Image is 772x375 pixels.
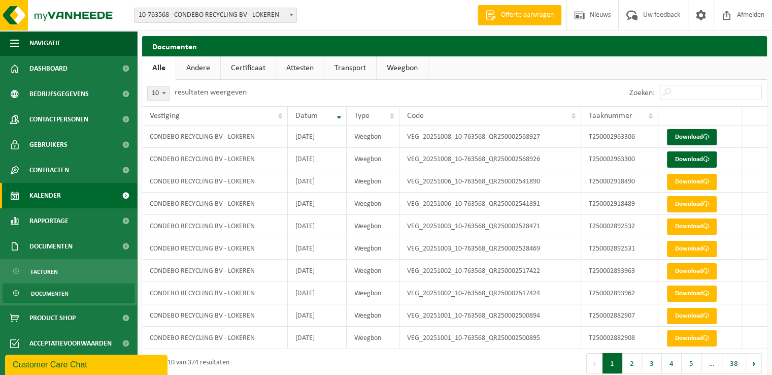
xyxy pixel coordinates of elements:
[581,327,659,349] td: T250002882908
[288,148,347,170] td: [DATE]
[347,126,399,148] td: Weegbon
[288,237,347,260] td: [DATE]
[221,56,276,80] a: Certificaat
[147,86,170,101] span: 10
[324,56,376,80] a: Transport
[399,215,581,237] td: VEG_20251003_10-763568_QR250002528471
[3,284,135,303] a: Documenten
[288,170,347,193] td: [DATE]
[622,353,642,373] button: 2
[142,36,767,56] h2: Documenten
[682,353,701,373] button: 5
[295,112,318,120] span: Datum
[581,193,659,215] td: T250002918489
[347,327,399,349] td: Weegbon
[581,260,659,282] td: T250002893963
[629,89,655,97] label: Zoeken:
[667,263,717,279] a: Download
[347,282,399,304] td: Weegbon
[581,282,659,304] td: T250002893962
[288,215,347,237] td: [DATE]
[399,282,581,304] td: VEG_20251002_10-763568_QR250002517424
[667,174,717,190] a: Download
[399,126,581,148] td: VEG_20251008_10-763568_QR250002568927
[347,148,399,170] td: Weegbon
[288,193,347,215] td: [DATE]
[134,8,297,23] span: 10-763568 - CONDEBO RECYCLING BV - LOKEREN
[746,353,762,373] button: Next
[29,81,89,107] span: Bedrijfsgegevens
[288,304,347,327] td: [DATE]
[288,282,347,304] td: [DATE]
[5,353,170,375] iframe: chat widget
[276,56,324,80] a: Attesten
[354,112,370,120] span: Type
[142,237,288,260] td: CONDEBO RECYCLING BV - LOKEREN
[29,183,61,208] span: Kalender
[288,126,347,148] td: [DATE]
[399,260,581,282] td: VEG_20251002_10-763568_QR250002517422
[586,353,602,373] button: Previous
[589,112,632,120] span: Taaknummer
[176,56,220,80] a: Andere
[399,193,581,215] td: VEG_20251006_10-763568_QR250002541891
[175,88,247,97] label: resultaten weergeven
[142,126,288,148] td: CONDEBO RECYCLING BV - LOKEREN
[667,330,717,347] a: Download
[662,353,682,373] button: 4
[581,304,659,327] td: T250002882907
[642,353,662,373] button: 3
[31,284,69,303] span: Documenten
[29,107,88,132] span: Contactpersonen
[288,260,347,282] td: [DATE]
[31,262,58,282] span: Facturen
[347,304,399,327] td: Weegbon
[667,218,717,235] a: Download
[581,170,659,193] td: T250002918490
[347,193,399,215] td: Weegbon
[142,170,288,193] td: CONDEBO RECYCLING BV - LOKEREN
[135,8,296,22] span: 10-763568 - CONDEBO RECYCLING BV - LOKEREN
[147,354,229,372] div: 1 tot 10 van 374 resultaten
[29,132,68,158] span: Gebruikers
[142,215,288,237] td: CONDEBO RECYCLING BV - LOKEREN
[288,327,347,349] td: [DATE]
[29,331,112,356] span: Acceptatievoorwaarden
[667,151,717,168] a: Download
[142,56,176,80] a: Alle
[347,237,399,260] td: Weegbon
[142,304,288,327] td: CONDEBO RECYCLING BV - LOKEREN
[478,5,561,25] a: Offerte aanvragen
[722,353,746,373] button: 38
[407,112,424,120] span: Code
[602,353,622,373] button: 1
[667,308,717,324] a: Download
[399,327,581,349] td: VEG_20251001_10-763568_QR250002500895
[399,170,581,193] td: VEG_20251006_10-763568_QR250002541890
[347,260,399,282] td: Weegbon
[142,327,288,349] td: CONDEBO RECYCLING BV - LOKEREN
[148,86,169,101] span: 10
[142,148,288,170] td: CONDEBO RECYCLING BV - LOKEREN
[347,215,399,237] td: Weegbon
[701,353,722,373] span: …
[29,234,73,259] span: Documenten
[29,305,76,331] span: Product Shop
[142,282,288,304] td: CONDEBO RECYCLING BV - LOKEREN
[581,215,659,237] td: T250002892532
[150,112,180,120] span: Vestiging
[29,30,61,56] span: Navigatie
[347,170,399,193] td: Weegbon
[142,193,288,215] td: CONDEBO RECYCLING BV - LOKEREN
[667,241,717,257] a: Download
[667,286,717,302] a: Download
[29,208,69,234] span: Rapportage
[399,304,581,327] td: VEG_20251001_10-763568_QR250002500894
[667,129,717,145] a: Download
[581,148,659,170] td: T250002963300
[581,126,659,148] td: T250002963306
[581,237,659,260] td: T250002892531
[3,262,135,281] a: Facturen
[142,260,288,282] td: CONDEBO RECYCLING BV - LOKEREN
